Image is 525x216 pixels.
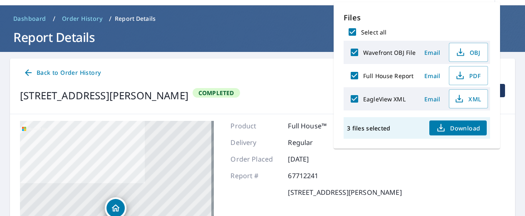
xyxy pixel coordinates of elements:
p: Files [344,12,490,23]
span: Completed [193,89,239,97]
button: Email [419,93,446,106]
p: Product [230,121,280,131]
button: XML [449,89,488,108]
a: Back to Order History [20,65,104,81]
label: Wavefront OBJ File [363,49,416,56]
button: Download [429,120,487,135]
label: Full House Report [363,72,414,80]
div: [STREET_ADDRESS][PERSON_NAME] [20,88,188,103]
p: 67712241 [288,171,338,181]
span: Email [422,49,442,56]
li: / [109,14,111,24]
span: Order History [62,15,102,23]
label: EagleView XML [363,95,406,103]
label: Select all [361,28,386,36]
p: Delivery [230,137,280,147]
button: PDF [449,66,488,85]
span: Email [422,72,442,80]
span: Dashboard [13,15,46,23]
span: OBJ [454,47,481,57]
h1: Report Details [10,29,515,46]
p: [STREET_ADDRESS][PERSON_NAME] [288,187,401,197]
p: Report Details [115,15,156,23]
p: Order Placed [230,154,280,164]
p: Full House™ [288,121,338,131]
button: Email [419,69,446,82]
p: Report # [230,171,280,181]
span: XML [454,94,481,104]
button: Email [419,46,446,59]
p: [DATE] [288,154,338,164]
nav: breadcrumb [10,12,515,25]
a: Dashboard [10,12,50,25]
span: Download [436,123,480,133]
p: 3 files selected [347,124,390,132]
span: PDF [454,71,481,81]
p: Regular [288,137,338,147]
a: Order History [59,12,106,25]
span: Back to Order History [23,68,101,78]
button: OBJ [449,43,488,62]
li: / [53,14,55,24]
span: Email [422,95,442,103]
